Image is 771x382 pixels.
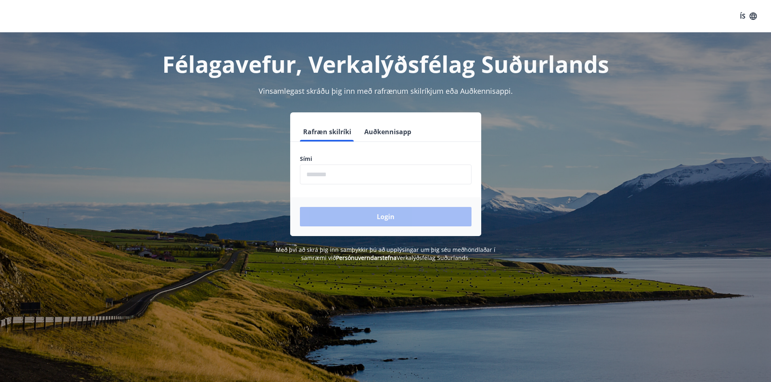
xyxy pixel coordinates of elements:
span: Með því að skrá þig inn samþykkir þú að upplýsingar um þig séu meðhöndlaðar í samræmi við Verkalý... [276,246,495,262]
button: Auðkennisapp [361,122,414,141]
label: Sími [300,155,472,163]
button: Rafræn skilríki [300,122,355,141]
button: ÍS [735,9,761,23]
h1: Félagavefur, Verkalýðsfélag Suðurlands [104,49,667,79]
span: Vinsamlegast skráðu þig inn með rafrænum skilríkjum eða Auðkennisappi. [259,86,513,96]
a: Persónuverndarstefna [336,254,397,262]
